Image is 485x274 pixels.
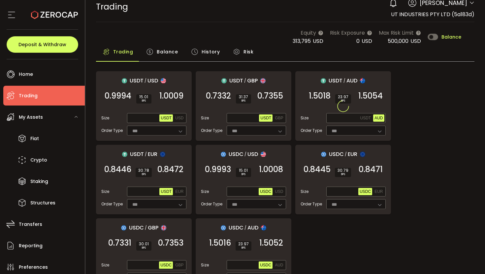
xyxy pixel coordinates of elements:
span: Trading [19,91,38,101]
span: USDC [229,150,243,158]
span: Structures [30,198,55,208]
button: EUR [174,188,185,195]
button: USDT [259,114,273,122]
span: Staking [30,177,48,186]
span: 0 [356,37,360,45]
span: 1.0009 [159,93,183,99]
span: 15.01 [139,95,149,99]
span: USD [275,189,283,194]
span: USDC [329,150,344,158]
img: usdc_portfolio.svg [321,152,326,157]
span: 0.8472 [157,166,183,173]
span: 30.01 [139,242,149,246]
span: 0.7332 [206,93,231,99]
img: gbp_portfolio.svg [161,225,166,230]
button: USD [174,114,185,122]
span: Deposit & Withdraw [18,42,66,47]
span: 0.7331 [108,240,131,246]
img: aud_portfolio.svg [261,225,266,230]
i: BPS [139,99,149,103]
span: 30.79 [338,168,348,172]
span: USD [175,116,183,120]
i: BPS [139,246,149,250]
span: 31.37 [239,95,248,99]
span: USDC [160,263,172,267]
span: 1.0008 [259,166,283,173]
span: GBP [148,224,158,232]
span: USDT [130,76,144,85]
span: Balance [157,45,178,58]
span: USDC [129,224,144,232]
span: 0.7355 [257,93,283,99]
span: Size [101,115,109,121]
button: GBP [274,114,284,122]
i: BPS [239,172,248,176]
span: Max Risk Limit [379,29,414,37]
span: 15.01 [239,168,248,172]
button: USDC [259,188,273,195]
span: USD [247,150,258,158]
span: Order Type [101,128,123,134]
span: My Assets [19,112,43,122]
span: Size [201,189,209,195]
img: usdc_portfolio.svg [121,225,126,230]
button: USDC [358,188,372,195]
button: AUD [274,261,284,269]
span: GBP [275,116,283,120]
span: Risk [243,45,253,58]
img: eur_portfolio.svg [160,152,165,157]
span: Trading [113,45,133,58]
em: / [145,78,146,84]
span: UT INDUSTRIES PTY LTD (5a183d) [391,11,474,18]
img: usdc_portfolio.svg [221,225,226,230]
img: usdc_portfolio.svg [221,152,226,157]
span: USDT [161,116,172,120]
span: 30.78 [138,168,149,172]
span: Order Type [301,201,322,207]
span: 500,000 [388,37,408,45]
em: / [244,225,246,231]
span: 313,795 [293,37,311,45]
img: gbp_portfolio.svg [260,78,266,83]
span: USD [313,37,323,45]
i: BPS [239,99,248,103]
span: Size [101,262,109,268]
span: Equity [301,29,316,37]
i: BPS [238,246,249,250]
em: / [244,151,246,157]
img: usdt_portfolio.svg [221,78,227,83]
span: USDC [260,263,271,267]
button: USDC [159,261,173,269]
i: BPS [138,172,149,176]
img: usd_portfolio.svg [261,152,266,157]
span: AUD [275,263,283,267]
span: 0.8445 [304,166,331,173]
span: 1.5016 [209,240,231,246]
button: Deposit & Withdraw [7,36,78,53]
span: USDT [161,189,172,194]
span: 0.8446 [104,166,131,173]
span: USD [362,37,372,45]
span: GBP [247,76,258,85]
span: USDT [260,116,271,120]
span: History [202,45,220,58]
button: USDT [159,114,173,122]
button: USDC [259,261,273,269]
span: AUD [247,224,258,232]
span: Order Type [101,201,123,207]
span: GBP [175,263,183,267]
span: 0.9993 [205,166,231,173]
img: usdt_portfolio.svg [122,152,127,157]
span: 0.8471 [359,166,383,173]
span: Transfers [19,220,42,229]
span: Preferences [19,262,48,272]
span: 0.7353 [158,240,183,246]
span: Order Type [201,128,222,134]
button: GBP [174,261,185,269]
span: Trading [96,1,128,13]
span: Fiat [30,134,39,143]
span: USDC [229,224,243,232]
i: BPS [338,172,348,176]
span: USD [147,76,158,85]
span: USDT [130,150,144,158]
